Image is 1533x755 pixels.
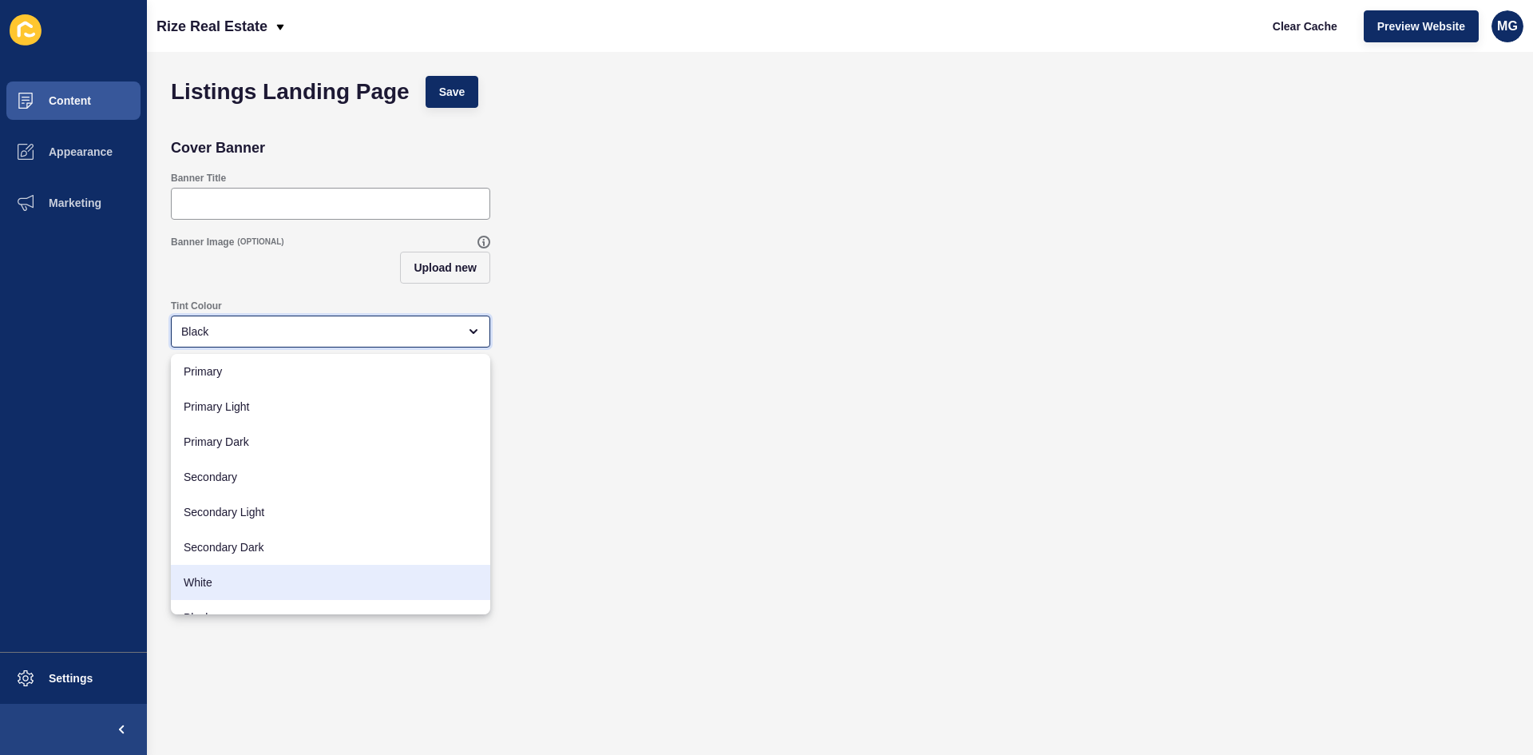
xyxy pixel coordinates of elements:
[237,236,283,248] span: (OPTIONAL)
[171,316,490,348] div: close menu
[1273,18,1337,34] span: Clear Cache
[184,504,477,520] span: Secondary Light
[400,252,490,284] button: Upload new
[1497,18,1518,34] span: MG
[439,84,465,100] span: Save
[184,574,477,590] span: White
[171,84,410,100] h1: Listings Landing Page
[171,172,226,185] label: Banner Title
[171,140,265,156] h2: Cover Banner
[1377,18,1465,34] span: Preview Website
[1259,10,1351,42] button: Clear Cache
[184,364,477,379] span: Primary
[171,236,234,248] label: Banner Image
[184,434,477,450] span: Primary Dark
[184,469,477,485] span: Secondary
[426,76,479,108] button: Save
[184,539,477,555] span: Secondary Dark
[171,300,222,312] label: Tint Colour
[184,610,455,626] span: Black
[184,399,477,415] span: Primary Light
[414,260,477,276] span: Upload new
[1364,10,1479,42] button: Preview Website
[156,6,267,46] p: Rize Real Estate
